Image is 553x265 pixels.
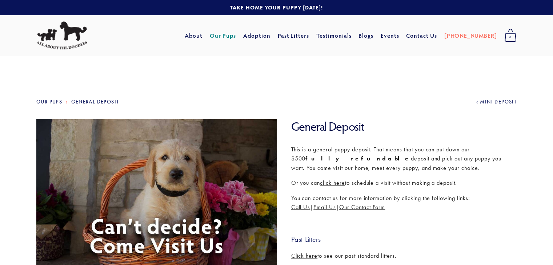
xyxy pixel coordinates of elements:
a: Click here [291,252,318,259]
a: About [185,29,203,42]
strong: fully refundable [305,155,410,162]
img: All About The Doodles [36,21,87,50]
a: click here [320,179,345,186]
span: 0 [504,33,517,42]
a: Our Pups [36,99,62,105]
a: Mini Deposit [476,99,517,105]
a: Our Pups [210,29,236,42]
p: You can contact us for more information by clicking the following links: | | [291,193,517,212]
p: Or you can to schedule a visit without making a deposit. [291,178,517,188]
h3: Past Litters [291,235,517,244]
a: Testimonials [316,29,352,42]
a: Adoption [243,29,271,42]
p: This is a general puppy deposit. That means that you can put down our $500 deposit and pick out a... [291,145,517,173]
a: Past Litters [278,32,309,39]
a: Blogs [358,29,373,42]
a: Call Us [291,204,310,211]
a: Our Contact Form [339,204,385,211]
span: Mini Deposit [480,99,517,105]
a: Events [381,29,399,42]
a: 0 items in cart [501,26,520,45]
a: General Deposit [71,99,119,105]
p: to see our past standard litters. [291,251,517,261]
h1: General Deposit [291,119,517,134]
a: [PHONE_NUMBER] [444,29,497,42]
a: Email Us [313,204,336,211]
a: Contact Us [406,29,437,42]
